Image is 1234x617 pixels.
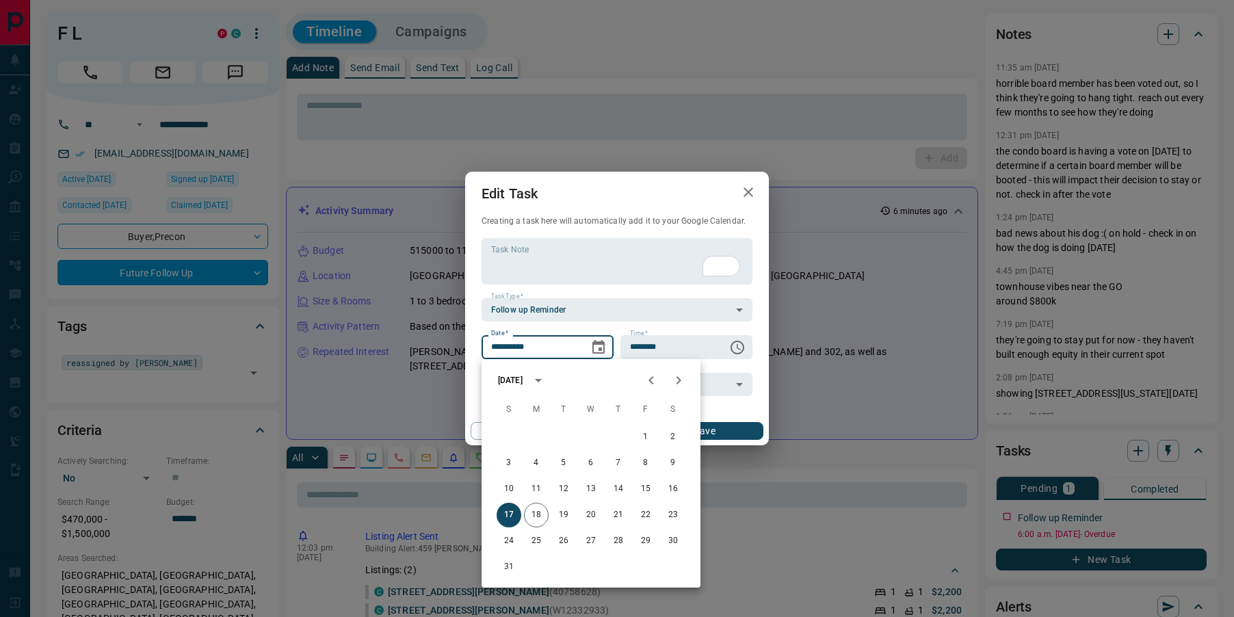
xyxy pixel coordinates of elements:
div: [DATE] [498,374,523,386]
button: 31 [497,555,521,579]
button: 5 [551,451,576,475]
button: 11 [524,477,549,501]
button: 6 [579,451,603,475]
button: 7 [606,451,631,475]
label: Time [630,329,648,338]
h2: Edit Task [465,172,554,215]
button: 16 [661,477,685,501]
button: 22 [633,503,658,527]
button: 20 [579,503,603,527]
button: calendar view is open, switch to year view [527,369,550,392]
button: 14 [606,477,631,501]
button: Cancel [471,422,588,440]
button: 15 [633,477,658,501]
button: 13 [579,477,603,501]
button: 1 [633,425,658,449]
button: Save [646,422,763,440]
button: 3 [497,451,521,475]
button: 24 [497,529,521,553]
button: 18 [524,503,549,527]
button: 2 [661,425,685,449]
span: Friday [633,396,658,423]
button: 19 [551,503,576,527]
button: Next month [665,367,692,394]
button: 23 [661,503,685,527]
span: Sunday [497,396,521,423]
button: Choose time, selected time is 6:00 AM [724,334,751,361]
button: 26 [551,529,576,553]
button: 12 [551,477,576,501]
button: 4 [524,451,549,475]
button: 30 [661,529,685,553]
button: 29 [633,529,658,553]
button: 17 [497,503,521,527]
button: 28 [606,529,631,553]
button: 8 [633,451,658,475]
button: 9 [661,451,685,475]
span: Wednesday [579,396,603,423]
button: 10 [497,477,521,501]
label: Task Type [491,292,523,301]
button: Previous month [638,367,665,394]
button: 25 [524,529,549,553]
p: Creating a task here will automatically add it to your Google Calendar. [482,215,752,227]
span: Tuesday [551,396,576,423]
span: Monday [524,396,549,423]
div: Follow up Reminder [482,298,752,321]
button: 21 [606,503,631,527]
label: Date [491,329,508,338]
span: Thursday [606,396,631,423]
button: 27 [579,529,603,553]
span: Saturday [661,396,685,423]
textarea: To enrich screen reader interactions, please activate Accessibility in Grammarly extension settings [491,244,743,279]
button: Choose date, selected date is Aug 17, 2025 [585,334,612,361]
